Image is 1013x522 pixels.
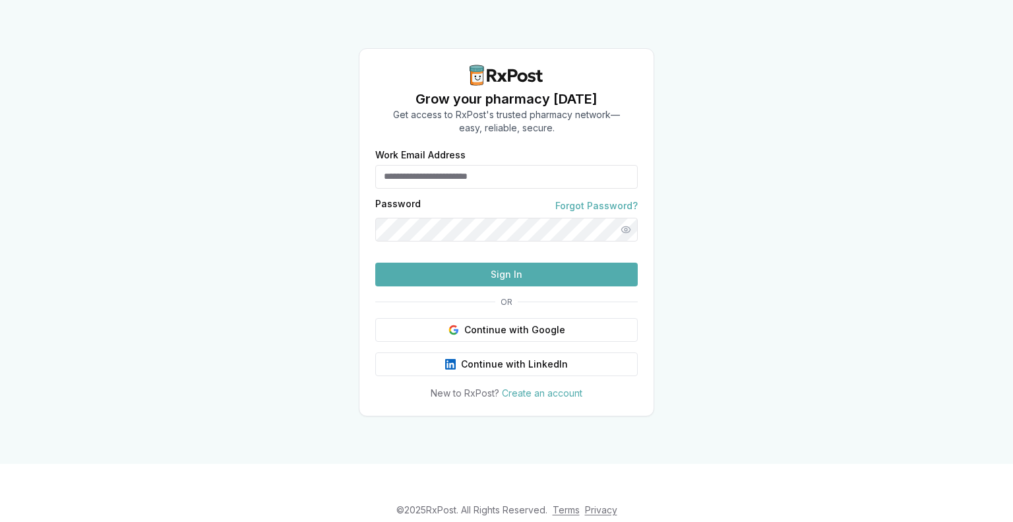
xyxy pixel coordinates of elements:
label: Work Email Address [375,150,638,160]
label: Password [375,199,421,212]
p: Get access to RxPost's trusted pharmacy network— easy, reliable, secure. [393,108,620,135]
img: RxPost Logo [464,65,549,86]
button: Continue with Google [375,318,638,342]
a: Privacy [585,504,617,515]
button: Sign In [375,263,638,286]
a: Create an account [502,387,582,399]
span: New to RxPost? [431,387,499,399]
img: LinkedIn [445,359,456,370]
button: Show password [614,218,638,242]
a: Terms [553,504,580,515]
a: Forgot Password? [555,199,638,212]
h1: Grow your pharmacy [DATE] [393,90,620,108]
span: OR [495,297,518,308]
button: Continue with LinkedIn [375,352,638,376]
img: Google [448,325,459,335]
